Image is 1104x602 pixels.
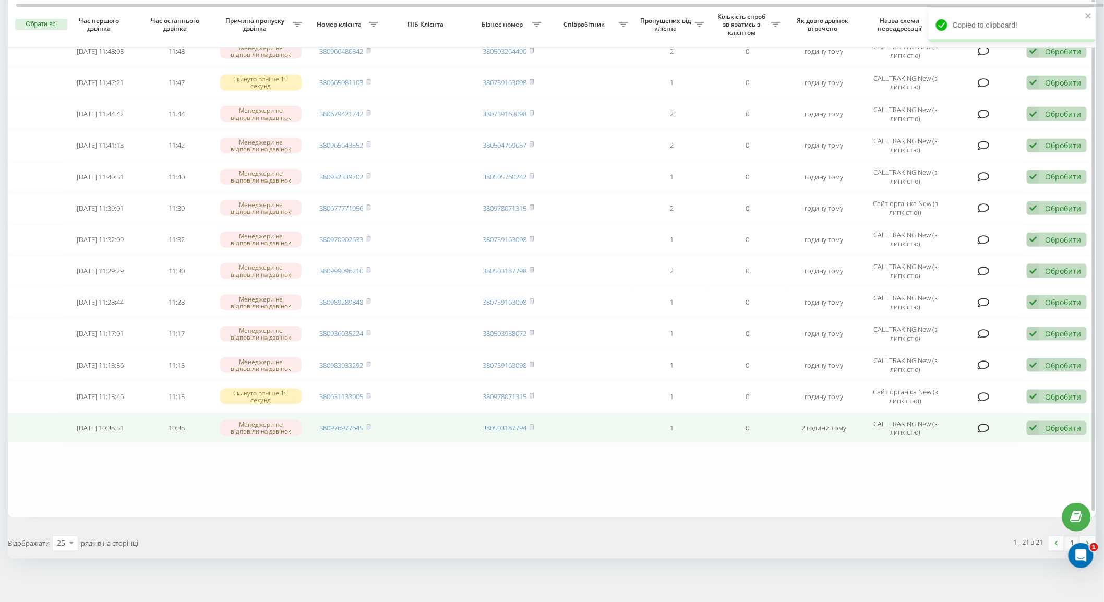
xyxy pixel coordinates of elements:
td: 11:47 [138,68,214,97]
a: 380505760242 [483,172,527,182]
a: 380504769657 [483,140,527,150]
td: 11:39 [138,194,214,223]
td: 2 [633,256,710,285]
td: годину тому [786,351,862,380]
a: 380983933292 [320,360,364,370]
td: 11:15 [138,382,214,411]
td: 11:30 [138,256,214,285]
td: 2 [633,131,710,160]
td: 2 [633,99,710,128]
a: 380503938072 [483,329,527,338]
td: [DATE] 11:15:46 [62,382,138,411]
a: 380965643552 [320,140,364,150]
td: 0 [710,288,786,317]
td: 0 [710,225,786,254]
td: годину тому [786,256,862,285]
div: Обробити [1045,297,1081,307]
div: Обробити [1045,109,1081,119]
td: [DATE] 11:15:56 [62,351,138,380]
td: [DATE] 11:41:13 [62,131,138,160]
div: Copied to clipboard! [929,8,1096,42]
a: 380976977645 [320,423,364,432]
td: 0 [710,131,786,160]
a: 380665981103 [320,78,364,87]
span: Номер клієнта [313,20,369,29]
td: 0 [710,194,786,223]
div: Обробити [1045,203,1081,213]
a: 380677771956 [320,203,364,213]
td: CALLTRAKING New (з липкістю) [862,256,949,285]
td: годину тому [786,37,862,66]
td: 1 [633,225,710,254]
button: Обрати всі [15,19,67,30]
td: [DATE] 11:28:44 [62,288,138,317]
div: Менеджери не відповіли на дзвінок [220,326,302,342]
a: 380631133005 [320,392,364,401]
a: 380503187794 [483,423,527,432]
td: Сайт органіка New (з липкістю)) [862,194,949,223]
td: 1 [633,351,710,380]
a: 380739163098 [483,297,527,307]
td: 11:17 [138,319,214,348]
td: 1 [633,162,710,191]
td: [DATE] 11:40:51 [62,162,138,191]
a: 380989289848 [320,297,364,307]
td: [DATE] 11:48:08 [62,37,138,66]
a: 1 [1064,536,1080,551]
td: 2 [633,37,710,66]
td: 11:42 [138,131,214,160]
td: Сайт органіка New (з липкістю)) [862,382,949,411]
td: [DATE] 11:47:21 [62,68,138,97]
td: 0 [710,162,786,191]
span: Назва схеми переадресації [867,17,934,33]
td: 11:40 [138,162,214,191]
span: ПІБ Клієнта [392,20,461,29]
td: 0 [710,256,786,285]
div: Обробити [1045,360,1081,370]
span: рядків на сторінці [81,539,138,548]
td: CALLTRAKING New (з липкістю) [862,68,949,97]
div: Менеджери не відповіли на дзвінок [220,200,302,216]
td: 2 [633,194,710,223]
td: годину тому [786,288,862,317]
div: Обробити [1045,235,1081,245]
div: Обробити [1045,172,1081,182]
td: CALLTRAKING New (з липкістю) [862,225,949,254]
div: Менеджери не відповіли на дзвінок [220,106,302,122]
td: CALLTRAKING New (з липкістю) [862,131,949,160]
td: 1 [633,68,710,97]
td: 0 [710,351,786,380]
span: Як довго дзвінок втрачено [795,17,854,33]
a: 380739163098 [483,78,527,87]
a: 380936035224 [320,329,364,338]
div: Менеджери не відповіли на дзвінок [220,232,302,247]
td: 10:38 [138,413,214,442]
a: 380739163098 [483,109,527,118]
td: годину тому [786,68,862,97]
a: 380966480542 [320,46,364,56]
td: годину тому [786,162,862,191]
div: Обробити [1045,78,1081,88]
span: Кількість спроб зв'язатись з клієнтом [715,13,771,37]
td: 11:32 [138,225,214,254]
div: Менеджери не відповіли на дзвінок [220,357,302,373]
td: 1 [633,319,710,348]
td: 0 [710,382,786,411]
span: Співробітник [552,20,619,29]
span: Причина пропуску дзвінка [220,17,292,33]
td: 11:15 [138,351,214,380]
div: Менеджери не відповіли на дзвінок [220,169,302,185]
span: Пропущених від клієнта [639,17,695,33]
td: 1 [633,382,710,411]
a: 380970902633 [320,235,364,244]
td: CALLTRAKING New (з липкістю) [862,288,949,317]
span: Відображати [8,539,50,548]
td: годину тому [786,131,862,160]
td: 1 [633,413,710,442]
td: годину тому [786,319,862,348]
td: 0 [710,37,786,66]
span: Бізнес номер [476,20,532,29]
div: 25 [57,538,65,549]
td: 0 [710,68,786,97]
div: Обробити [1045,329,1081,339]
